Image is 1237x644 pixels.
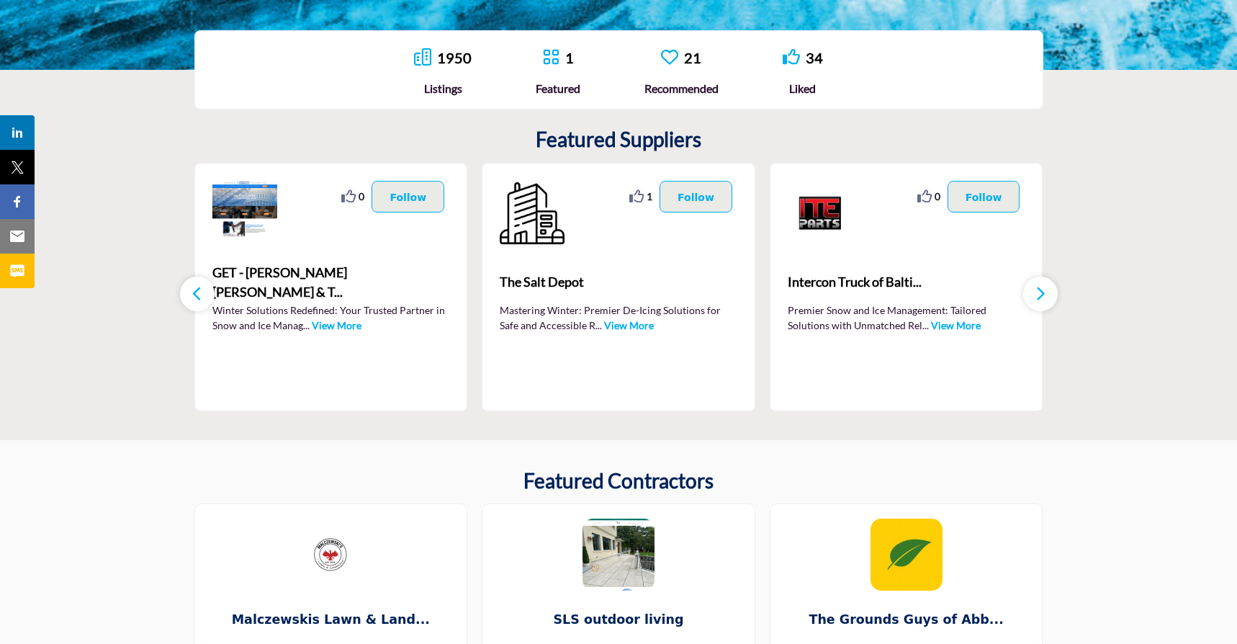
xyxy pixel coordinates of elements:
img: Intercon Truck of Baltimore [788,181,853,246]
button: Follow [372,181,444,213]
span: The Grounds Guys of Abb... [792,610,1021,629]
a: 1 [565,49,574,66]
h2: Featured Contractors [523,469,714,493]
a: View More [312,319,361,331]
a: 21 [684,49,701,66]
span: ... [303,319,310,331]
img: GET - Goldman Evans & Trammell [212,181,277,246]
img: SLS outdoor living [582,519,655,591]
p: Premier Snow and Ice Management: Tailored Solutions with Unmatched Rel [788,303,1025,331]
a: SLS outdoor living [482,601,755,639]
p: Mastering Winter: Premier De-Icing Solutions for Safe and Accessible R [500,303,737,331]
span: Malczewskis Lawn & Land... [217,610,446,629]
a: The Salt Depot [500,263,737,302]
span: The Salt Depot [500,272,737,292]
span: 1 [647,189,652,204]
b: Malczewskis Lawn & Landscape [217,601,446,639]
b: Intercon Truck of Baltimore [788,263,1025,302]
a: View More [604,319,654,331]
span: ... [922,319,929,331]
img: Malczewskis Lawn & Landscape [294,519,366,591]
span: ... [595,319,602,331]
p: Follow [678,189,714,205]
div: Recommended [644,80,719,97]
h2: Featured Suppliers [536,128,701,152]
a: Go to Featured [542,48,559,68]
a: Intercon Truck of Balti... [788,263,1025,302]
b: GET - Goldman Evans & Trammell [212,263,450,302]
span: Intercon Truck of Balti... [788,272,1025,292]
b: The Grounds Guys of Abbotsford [792,601,1021,639]
button: Follow [948,181,1020,213]
div: Featured [536,80,580,97]
p: Follow [966,189,1002,205]
a: Go to Recommended [661,48,678,68]
a: 34 [806,49,823,66]
a: 1950 [437,49,472,66]
a: GET - [PERSON_NAME] [PERSON_NAME] & T... [212,263,450,302]
b: SLS outdoor living [504,601,733,639]
span: SLS outdoor living [504,610,733,629]
img: The Grounds Guys of Abbotsford [871,519,943,591]
div: Listings [414,80,472,97]
a: View More [931,319,981,331]
p: Follow [390,189,426,205]
button: Follow [660,181,732,213]
i: Go to Liked [783,48,800,66]
div: Liked [783,80,823,97]
img: The Salt Depot [500,181,564,246]
p: Winter Solutions Redefined: Your Trusted Partner in Snow and Ice Manag [212,303,450,331]
a: The Grounds Guys of Abb... [770,601,1043,639]
span: 0 [935,189,940,204]
a: Malczewskis Lawn & Land... [195,601,467,639]
span: 0 [359,189,364,204]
